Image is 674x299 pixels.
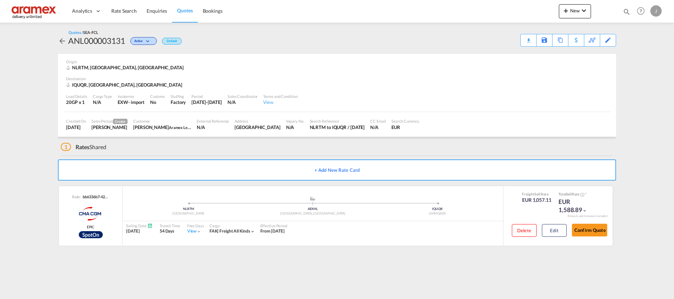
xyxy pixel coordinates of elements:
div: Free Days [187,223,204,228]
div: CC Email [370,118,386,124]
div: Sales Coordinator [227,94,258,99]
md-icon: icon-download [524,35,533,41]
div: Inquiry No. [286,118,304,124]
button: Edit [542,224,567,237]
div: EUR 1,057.11 [522,197,551,204]
div: bb6336b7-42a5-4cf6-b914-9318c958f36b.82b22188-cf08-3178-a0ac-7145e7454e71 [81,194,109,199]
span: Quotes [177,7,193,13]
div: N/A [370,124,386,130]
span: Help [635,5,647,17]
span: Rate Search [111,8,137,14]
md-icon: assets/icons/custom/ship-fill.svg [308,197,317,200]
span: Rate: [72,194,81,199]
div: Customer [133,118,191,124]
div: NLRTM [126,207,250,211]
span: EPIC [87,224,95,229]
div: Total Rate [558,192,594,197]
md-icon: Schedules Available [147,223,153,228]
div: Terms and Condition [263,94,297,99]
md-icon: icon-chevron-down [582,208,587,213]
div: Viewicon-chevron-down [187,228,202,234]
div: 54 Days [160,228,180,234]
div: Janice Camporaso [91,124,128,130]
span: 1 [61,143,71,151]
div: Address [235,118,280,124]
div: - import [128,99,144,105]
div: Farid Kachouh [133,124,191,130]
div: No [150,99,165,105]
div: Change Status Here [125,35,159,46]
span: NLRTM, [GEOGRAPHIC_DATA], [GEOGRAPHIC_DATA] [72,65,184,70]
div: Incoterms [118,94,144,99]
img: dca169e0c7e311edbe1137055cab269e.png [11,3,58,19]
span: Sell [566,192,572,196]
div: IQUQR, Umm Qasr Port, Asia Pacific [66,82,184,88]
div: J [650,5,662,17]
span: Creator [113,119,128,124]
div: N/A [286,124,304,130]
div: ANL000003131 [68,35,125,46]
div: N/A [93,99,112,105]
div: Lebanon [235,124,280,130]
span: Rates [76,143,90,150]
img: CMA_CGM_Spot.png [79,231,103,238]
button: + Add New Rate Card [58,159,616,181]
div: Origin [66,59,608,64]
span: New [562,8,588,13]
div: Search Reference [310,118,365,124]
div: NLRTM, Rotterdam, Europe [66,64,185,71]
div: Cargo Type [93,94,112,99]
span: SEA-FCL [83,30,98,35]
div: N/A [227,99,258,105]
md-icon: icon-plus 400-fg [562,6,570,15]
button: Delete [512,224,537,237]
div: EXW [118,99,128,105]
md-icon: icon-chevron-down [144,40,153,43]
div: [GEOGRAPHIC_DATA] [126,211,250,216]
span: Subject to Remarks [584,192,586,196]
div: Shared [61,143,106,151]
div: Freight Rate [522,192,551,197]
div: [DATE] [126,228,153,234]
md-icon: icon-chevron-down [196,229,201,234]
md-icon: icon-magnify [623,8,631,16]
span: Active [134,39,144,46]
div: Search Currency [391,118,419,124]
md-icon: icon-chevron-down [580,6,588,15]
div: Period [191,94,222,99]
div: Destination [66,76,608,81]
div: 15 Sep 2025 [191,99,222,105]
div: Help [635,5,650,18]
md-icon: icon-arrow-left [58,37,66,45]
span: Bookings [203,8,223,14]
div: From 01 Sep 2025 [260,228,285,234]
div: Quote PDF is not available at this time [524,34,533,41]
div: External Reference [197,118,229,124]
div: Load Details [66,94,87,99]
div: NLRTM to IQUQR / 15 Sep 2025 [310,124,365,130]
span: From [DATE] [260,228,285,234]
div: EUR [391,124,419,130]
div: Sales Person [91,118,128,124]
div: [GEOGRAPHIC_DATA], [GEOGRAPHIC_DATA] [250,211,375,216]
div: Save As Template [537,34,552,46]
div: UMM QASR [375,211,499,216]
div: Transit Time [160,223,180,228]
span: | [217,228,219,234]
md-icon: icon-chevron-down [250,229,255,234]
div: Remark and Inclusion included [562,214,613,218]
div: Factory Stuffing [171,99,186,105]
button: icon-plus 400-fgNewicon-chevron-down [559,4,591,18]
div: Stuffing [171,94,186,99]
span: Sell [534,192,540,196]
div: Created On [66,118,86,124]
div: 15 Sep 2025 [66,124,86,130]
span: Aramex Lebanon [169,124,198,130]
div: IQUQR [375,207,499,211]
div: Change Status Here [130,37,157,45]
div: Quotes /SEA-FCL [69,30,98,35]
button: Spot Rates are dynamic & can fluctuate with time [579,192,584,197]
div: Effective Period [260,223,287,228]
div: 20GP x 1 [66,99,87,105]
